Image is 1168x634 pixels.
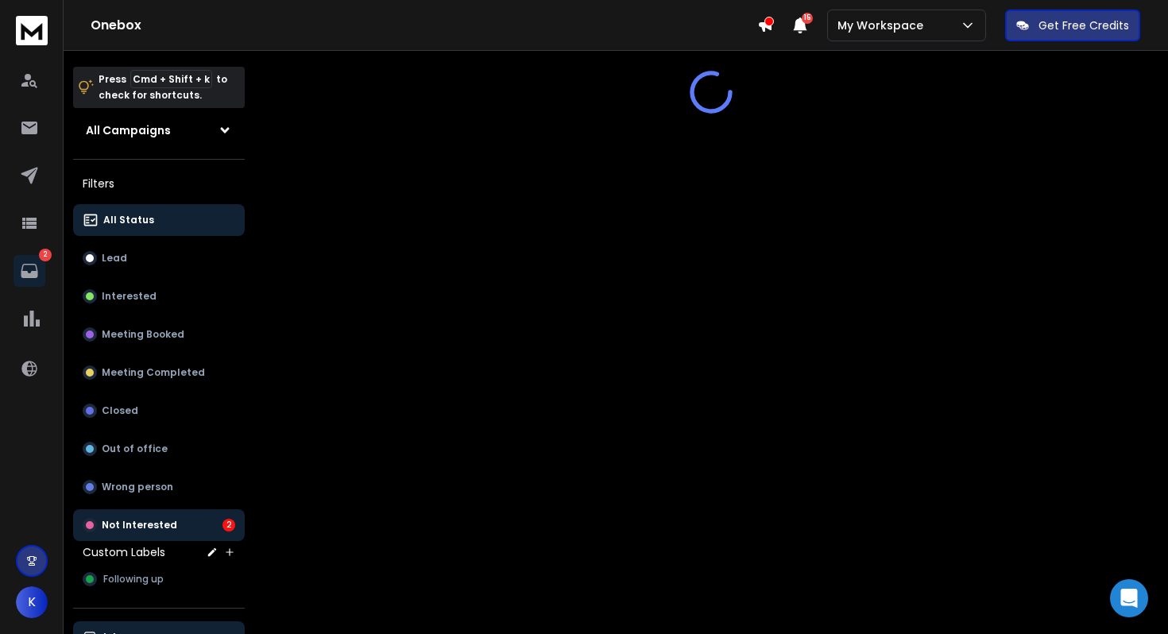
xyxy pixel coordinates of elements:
[102,443,168,455] p: Out of office
[102,519,177,532] p: Not Interested
[86,122,171,138] h1: All Campaigns
[14,255,45,287] a: 2
[73,357,245,389] button: Meeting Completed
[102,481,173,493] p: Wrong person
[39,249,52,261] p: 2
[73,319,245,350] button: Meeting Booked
[73,114,245,146] button: All Campaigns
[1110,579,1148,617] div: Open Intercom Messenger
[73,280,245,312] button: Interested
[16,586,48,618] button: K
[73,395,245,427] button: Closed
[73,172,245,195] h3: Filters
[73,433,245,465] button: Out of office
[99,72,227,103] p: Press to check for shortcuts.
[73,563,245,595] button: Following up
[73,509,245,541] button: Not Interested2
[91,16,757,35] h1: Onebox
[73,471,245,503] button: Wrong person
[130,70,212,88] span: Cmd + Shift + k
[837,17,930,33] p: My Workspace
[16,16,48,45] img: logo
[83,544,165,560] h3: Custom Labels
[1038,17,1129,33] p: Get Free Credits
[802,13,813,24] span: 15
[102,252,127,265] p: Lead
[73,204,245,236] button: All Status
[102,404,138,417] p: Closed
[103,214,154,226] p: All Status
[1005,10,1140,41] button: Get Free Credits
[222,519,235,532] div: 2
[103,573,164,586] span: Following up
[102,290,157,303] p: Interested
[73,242,245,274] button: Lead
[102,328,184,341] p: Meeting Booked
[102,366,205,379] p: Meeting Completed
